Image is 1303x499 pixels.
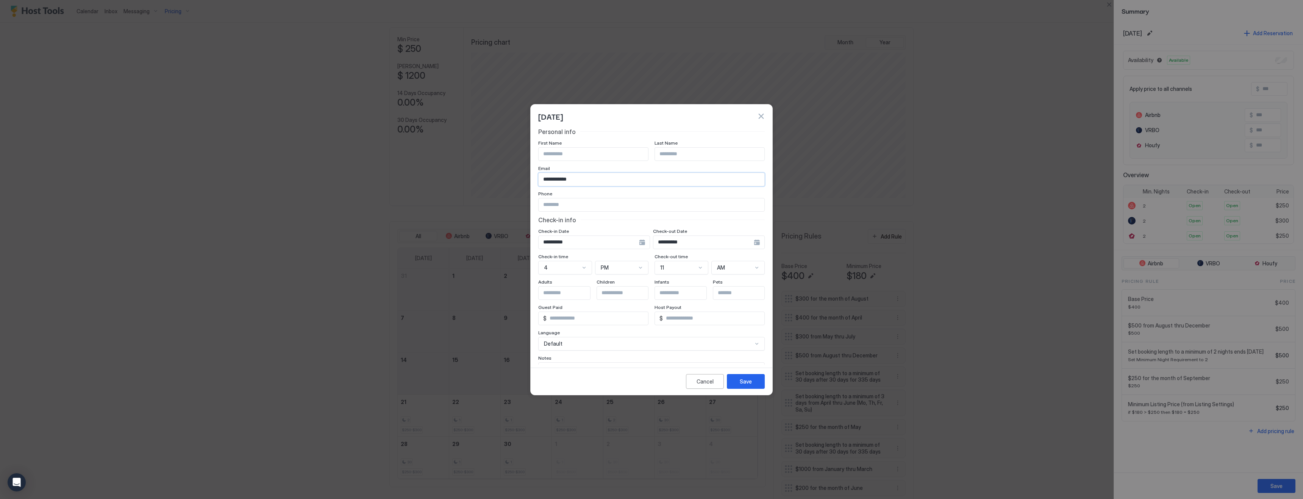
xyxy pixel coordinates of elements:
[601,264,609,271] span: PM
[660,264,664,271] span: 11
[597,279,615,285] span: Children
[653,228,687,234] span: Check-out Date
[547,312,648,325] input: Input Field
[539,363,764,400] textarea: Input Field
[538,111,563,122] span: [DATE]
[538,304,562,310] span: Guest Paid
[544,264,548,271] span: 4
[727,374,765,389] button: Save
[655,287,717,299] input: Input Field
[697,377,714,385] div: Cancel
[543,315,547,322] span: $
[538,228,569,234] span: Check-in Date
[539,173,764,186] input: Input Field
[655,279,669,285] span: Infants
[538,254,568,259] span: Check-in time
[713,279,723,285] span: Pets
[663,312,764,325] input: Input Field
[538,140,562,146] span: First Name
[659,315,663,322] span: $
[538,165,550,171] span: Email
[740,377,752,385] div: Save
[655,140,678,146] span: Last Name
[655,254,688,259] span: Check-out time
[655,148,764,161] input: Input Field
[538,355,552,361] span: Notes
[539,148,648,161] input: Input Field
[539,236,639,249] input: Input Field
[717,264,725,271] span: AM
[597,287,659,299] input: Input Field
[538,128,576,136] span: Personal info
[8,473,26,491] div: Open Intercom Messenger
[538,330,560,335] span: Language
[539,198,764,211] input: Input Field
[538,191,552,196] span: Phone
[539,287,601,299] input: Input Field
[655,304,681,310] span: Host Payout
[544,340,562,347] span: Default
[538,216,576,224] span: Check-in info
[713,287,775,299] input: Input Field
[538,279,552,285] span: Adults
[686,374,724,389] button: Cancel
[653,236,754,249] input: Input Field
